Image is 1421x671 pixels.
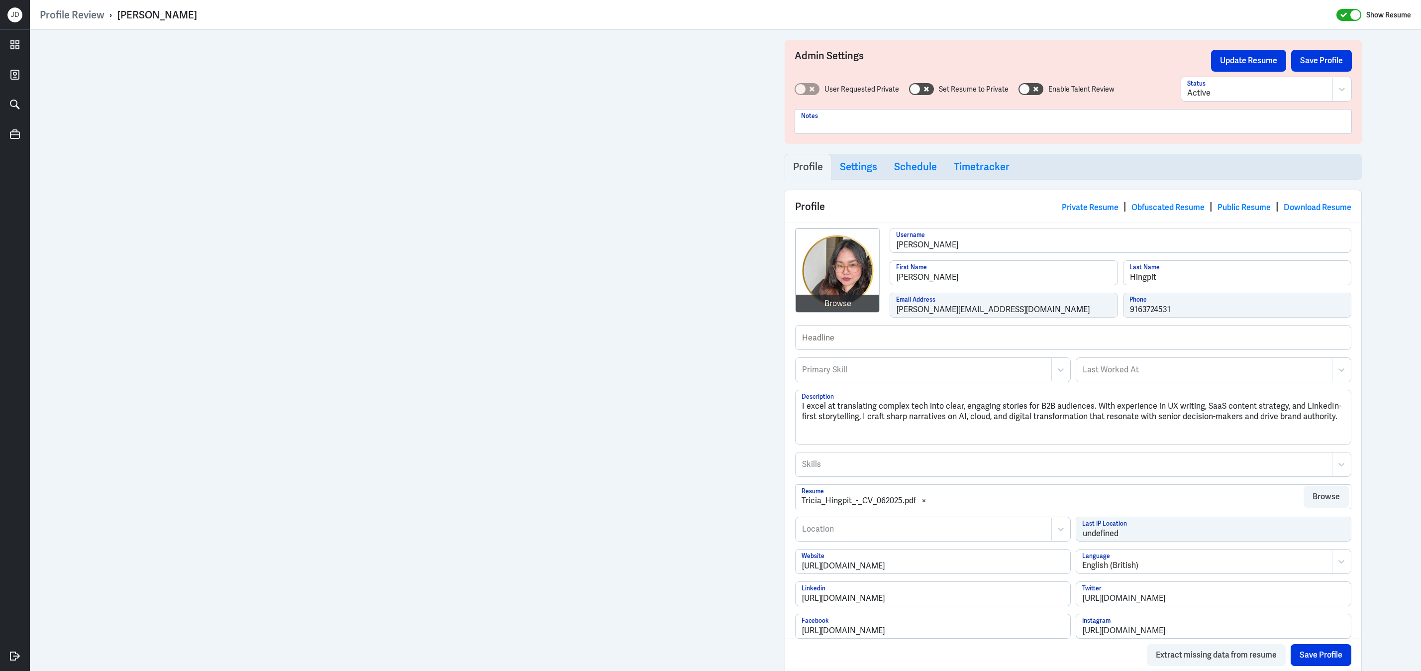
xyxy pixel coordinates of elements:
label: Enable Talent Review [1048,84,1115,95]
button: Save Profile [1291,644,1351,666]
h3: Schedule [894,161,937,173]
input: Twitter [1076,582,1351,606]
div: | | | [1062,199,1351,214]
div: Tricia_Hingpit_-_CV_062025.pdf [802,495,916,507]
input: Last IP Location [1076,517,1351,541]
input: Instagram [1076,614,1351,638]
a: Profile Review [40,8,104,21]
input: Email Address [890,293,1117,317]
button: Browse [1304,486,1349,508]
input: Headline [796,326,1351,349]
input: Last Name [1123,261,1351,285]
a: Download Resume [1284,202,1351,213]
label: User Requested Private [824,84,899,95]
input: Linkedin [796,582,1070,606]
a: Private Resume [1062,202,1118,213]
h3: Timetracker [954,161,1010,173]
input: First Name [890,261,1117,285]
label: Show Resume [1366,8,1411,21]
textarea: I excel at translating complex tech into clear, engaging stories for B2B audiences. With experien... [796,390,1351,444]
img: Untitled_design_47.jpg [796,229,880,313]
h3: Admin Settings [795,50,1211,72]
div: Browse [824,298,851,310]
a: Public Resume [1218,202,1271,213]
a: Obfuscated Resume [1131,202,1205,213]
label: Set Resume to Private [939,84,1009,95]
div: Profile [785,190,1361,223]
button: Extract missing data from resume [1147,644,1286,666]
button: Save Profile [1291,50,1352,72]
div: [PERSON_NAME] [117,8,197,21]
input: Username [890,228,1351,252]
h3: Profile [793,161,823,173]
h3: Settings [840,161,877,173]
input: Facebook [796,614,1070,638]
div: J D [7,7,22,22]
button: Update Resume [1211,50,1286,72]
p: › [104,8,117,21]
iframe: https://ppcdn.hiredigital.com/register/f145cef3/resumes/522293647/Tricia_Hingpit_-_CV_062025.pdf?... [89,40,666,661]
input: Phone [1123,293,1351,317]
input: Website [796,550,1070,573]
